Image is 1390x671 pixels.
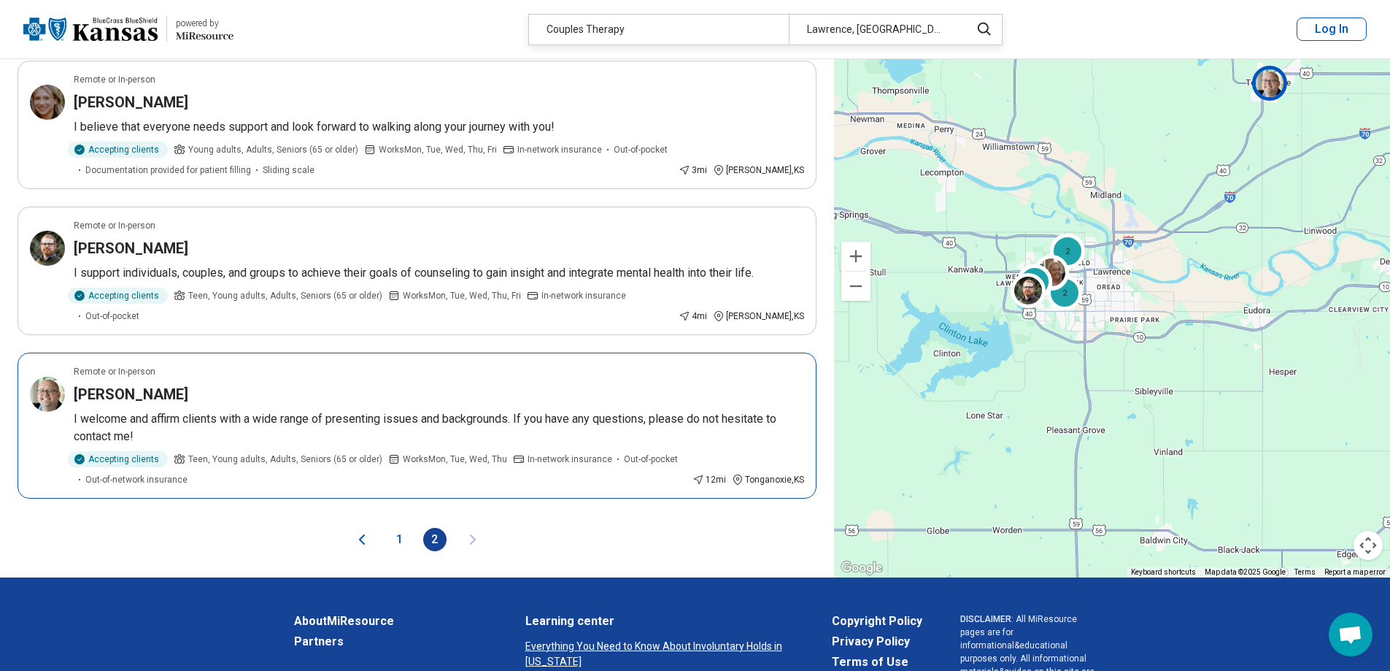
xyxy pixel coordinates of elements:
span: DISCLAIMER [960,614,1011,624]
a: Terms [1294,568,1316,576]
h3: [PERSON_NAME] [74,92,188,112]
a: AboutMiResource [294,613,487,630]
span: Works Mon, Tue, Wed, Thu [403,453,507,466]
div: Couples Therapy [529,15,789,45]
button: Map camera controls [1354,531,1383,560]
a: Terms of Use [832,653,922,671]
div: [PERSON_NAME] , KS [713,310,804,323]
img: Google [838,559,886,578]
span: Teen, Young adults, Adults, Seniors (65 or older) [188,453,382,466]
a: Open this area in Google Maps (opens a new window) [838,559,886,578]
div: Accepting clients [68,451,168,467]
p: I support individuals, couples, and groups to achieve their goals of counseling to gain insight a... [74,264,804,282]
div: 12 mi [692,473,726,486]
a: Open chat [1329,613,1372,656]
span: Documentation provided for patient filling [85,164,251,177]
button: Log In [1297,18,1367,41]
div: Accepting clients [68,142,168,158]
button: Keyboard shortcuts [1131,567,1196,578]
div: 4 mi [679,310,707,323]
button: Next page [464,528,482,551]
span: Out-of-pocket [614,143,668,156]
p: Remote or In-person [74,219,155,232]
span: In-network insurance [528,453,612,466]
p: I welcome and affirm clients with a wide range of presenting issues and backgrounds. If you have ... [74,410,804,445]
span: In-network insurance [541,289,626,302]
button: 2 [423,528,447,551]
span: Works Mon, Tue, Wed, Thu, Fri [403,289,521,302]
p: I believe that everyone needs support and look forward to walking along your journey with you! [74,118,804,136]
h3: [PERSON_NAME] [74,238,188,258]
span: Out-of-pocket [624,453,678,466]
p: Remote or In-person [74,73,155,86]
button: Previous page [353,528,371,551]
span: Map data ©2025 Google [1205,568,1286,576]
span: Out-of-pocket [85,310,139,323]
a: Copyright Policy [832,613,922,630]
a: Blue Cross Blue Shield Kansaspowered by [23,12,233,47]
a: Partners [294,633,487,651]
span: Works Mon, Tue, Wed, Thu, Fri [379,143,497,156]
a: Report a map error [1324,568,1386,576]
button: Zoom in [841,242,870,271]
a: Learning center [525,613,794,630]
img: Blue Cross Blue Shield Kansas [23,12,158,47]
div: 3 mi [679,164,707,177]
p: Remote or In-person [74,365,155,378]
span: Sliding scale [263,164,314,177]
span: Young adults, Adults, Seniors (65 or older) [188,143,358,156]
span: In-network insurance [517,143,602,156]
div: Accepting clients [68,288,168,304]
div: Tonganoxie , KS [732,473,804,486]
div: 2 [1050,233,1085,268]
h3: [PERSON_NAME] [74,384,188,404]
button: 1 [388,528,412,551]
div: Lawrence, [GEOGRAPHIC_DATA] [789,15,962,45]
button: Zoom out [841,272,870,301]
span: Teen, Young adults, Adults, Seniors (65 or older) [188,289,382,302]
span: Out-of-network insurance [85,473,188,486]
div: 2 [1017,264,1052,299]
div: 2 [1047,275,1082,310]
div: powered by [176,17,233,30]
div: [PERSON_NAME] , KS [713,164,804,177]
a: Privacy Policy [832,633,922,651]
a: Everything You Need to Know About Involuntary Holds in [US_STATE] [525,639,794,670]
